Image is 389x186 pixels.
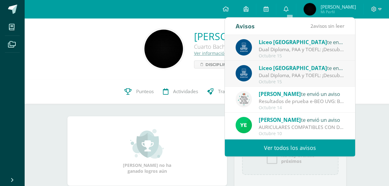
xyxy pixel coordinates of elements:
span: [PERSON_NAME] [259,116,301,123]
span: Trayectoria [218,88,243,95]
span: Mi Perfil [321,9,356,14]
img: event_icon.png [266,152,278,164]
div: Dual Diploma, PAA y TOEFL: ¡Descubre un proyecto educativo innovador para ti y tu familia! Vamos ... [259,72,344,79]
div: [PERSON_NAME] no ha ganado logros aún [116,128,178,174]
span: Punteos [136,88,154,95]
span: Liceo [GEOGRAPHIC_DATA] [259,39,327,46]
div: te envió un aviso [259,64,344,72]
div: Octubre 10 [259,131,344,136]
span: [PERSON_NAME] [321,4,356,10]
a: Ver información personal... [194,50,250,56]
div: Dual Diploma, PAA y TOEFL: ¡Descubre un proyecto educativo innovador para ti y tu familia! Vamos ... [259,46,344,53]
img: fa3871fd5fcf21650d283b11100dd684.png [304,3,316,15]
span: 2 [310,23,313,29]
div: te envió un aviso [259,38,344,46]
span: Actividades [173,88,198,95]
div: Octubre 15 [259,79,344,85]
a: Ver todos los avisos [225,139,355,156]
img: 8457b52ed5f653bf2a118d8c48dd3099.png [144,30,183,68]
span: No hay eventos próximos [281,152,314,164]
a: [PERSON_NAME] [194,30,271,43]
div: Resultados de prueba e-BEO UVG: Buenas tardes, estimados estudiantes y padres de familia: Reciban... [259,98,344,105]
div: Octubre 14 [259,105,344,110]
div: Octubre 15 [259,53,344,59]
div: Cuarto Bachillerato D [194,43,271,50]
img: achievement_small.png [130,128,164,159]
span: Disciplina [205,61,230,68]
div: te envió un aviso [259,90,344,98]
img: 6d997b708352de6bfc4edc446c29d722.png [236,91,252,107]
a: Punteos [120,79,158,104]
span: Liceo [GEOGRAPHIC_DATA] [259,64,327,72]
a: Disciplina [194,60,236,68]
div: te envió un aviso [259,116,344,124]
img: fd93c6619258ae32e8e829e8701697bb.png [236,117,252,133]
span: [PERSON_NAME] [259,90,301,97]
div: AURICULARES COMPATIBLES CON DISPOSITIVO PARA LUNES 13 DE OCTUBRE: Estimados padres de familia y c... [259,124,344,131]
a: Trayectoria [203,79,247,104]
img: b41cd0bd7c5dca2e84b8bd7996f0ae72.png [236,65,252,81]
div: Avisos [236,18,255,35]
span: avisos sin leer [310,23,344,29]
a: Actividades [158,79,203,104]
img: b41cd0bd7c5dca2e84b8bd7996f0ae72.png [236,39,252,56]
